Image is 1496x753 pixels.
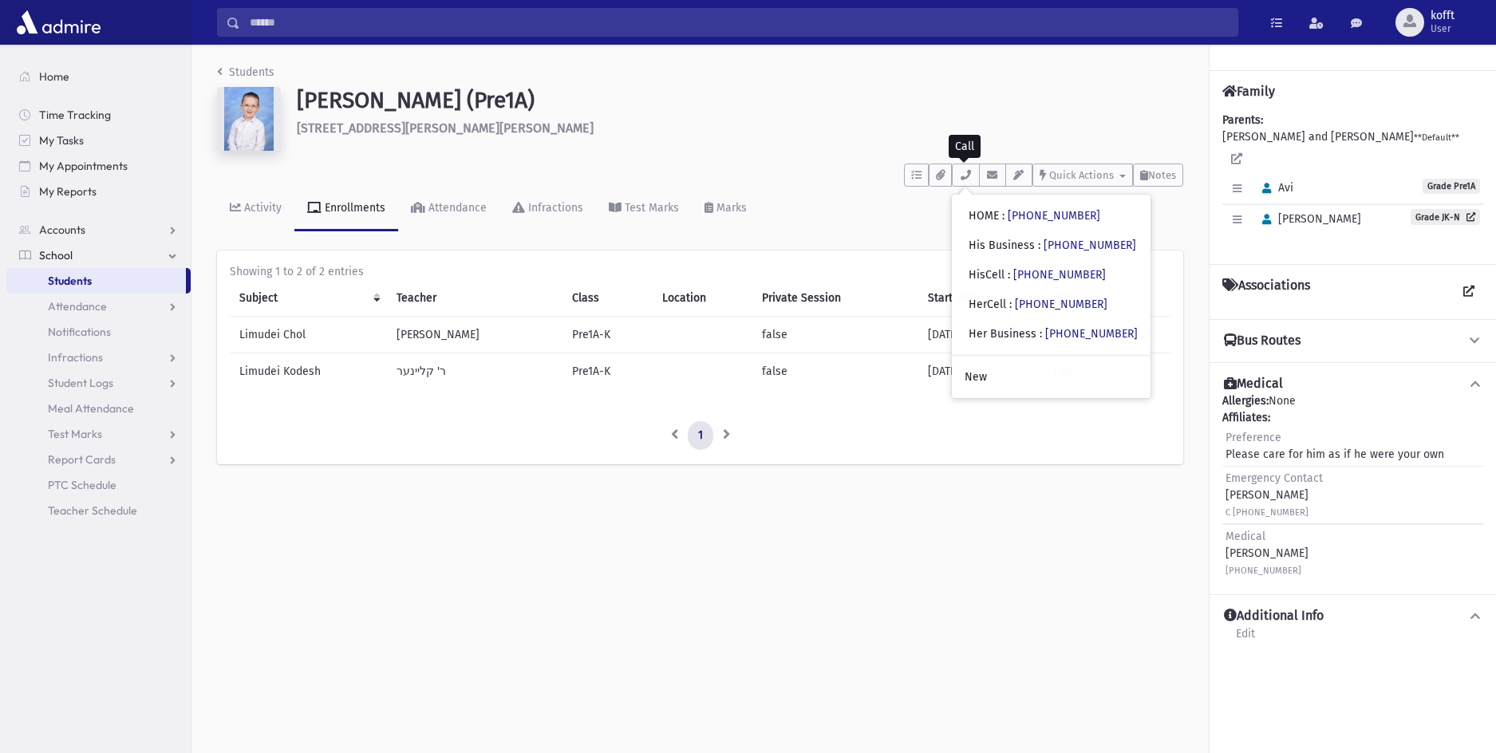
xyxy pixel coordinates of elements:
[6,472,191,498] a: PTC Schedule
[48,478,116,492] span: PTC Schedule
[1222,333,1483,349] button: Bus Routes
[39,184,97,199] span: My Reports
[525,201,583,215] div: Infractions
[48,299,107,313] span: Attendance
[217,65,274,79] a: Students
[48,401,134,416] span: Meal Attendance
[1049,169,1114,181] span: Quick Actions
[6,447,191,472] a: Report Cards
[240,8,1237,37] input: Search
[1038,239,1040,252] span: :
[6,396,191,421] a: Meal Attendance
[688,421,713,450] a: 1
[297,87,1183,114] h1: [PERSON_NAME] (Pre1A)
[1222,278,1310,306] h4: Associations
[1226,431,1281,444] span: Preference
[48,350,103,365] span: Infractions
[217,187,294,231] a: Activity
[1222,608,1483,625] button: Additional Info
[6,421,191,447] a: Test Marks
[6,319,191,345] a: Notifications
[1226,566,1301,576] small: [PHONE_NUMBER]
[1226,507,1309,518] small: C [PHONE_NUMBER]
[1222,392,1483,582] div: None
[425,201,487,215] div: Attendance
[1431,10,1455,22] span: kofft
[241,201,282,215] div: Activity
[1255,212,1361,226] span: [PERSON_NAME]
[322,201,385,215] div: Enrollments
[387,280,562,317] th: Teacher
[1008,268,1010,282] span: :
[1002,209,1005,223] span: :
[969,296,1107,313] div: HerCell
[969,266,1106,283] div: HisCell
[1455,278,1483,306] a: View all Associations
[398,187,499,231] a: Attendance
[39,69,69,84] span: Home
[217,64,274,87] nav: breadcrumb
[217,87,281,151] img: 8=
[752,317,918,353] td: false
[1226,530,1265,543] span: Medical
[6,268,186,294] a: Students
[297,120,1183,136] h6: [STREET_ADDRESS][PERSON_NAME][PERSON_NAME]
[1431,22,1455,35] span: User
[6,242,191,268] a: School
[6,217,191,242] a: Accounts
[1224,608,1324,625] h4: Additional Info
[562,317,653,353] td: Pre1A-K
[230,317,387,353] td: Limudei Chol
[969,325,1138,342] div: Her Business
[1224,376,1283,392] h4: Medical
[653,280,753,317] th: Location
[6,345,191,370] a: Infractions
[918,353,1045,390] td: [DATE]
[752,353,918,390] td: false
[692,187,760,231] a: Marks
[1009,298,1012,311] span: :
[1226,471,1323,485] span: Emergency Contact
[294,187,398,231] a: Enrollments
[1222,376,1483,392] button: Medical
[48,274,92,288] span: Students
[1423,179,1480,194] span: Grade Pre1A
[969,237,1136,254] div: His Business
[1222,84,1275,99] h4: Family
[1044,239,1136,252] a: [PHONE_NUMBER]
[1226,528,1309,578] div: [PERSON_NAME]
[969,207,1100,224] div: HOME
[1133,164,1183,187] button: Notes
[39,133,84,148] span: My Tasks
[1224,333,1301,349] h4: Bus Routes
[48,325,111,339] span: Notifications
[1411,209,1480,225] a: Grade JK-N
[1045,327,1138,341] a: [PHONE_NUMBER]
[387,317,562,353] td: [PERSON_NAME]
[230,263,1170,280] div: Showing 1 to 2 of 2 entries
[562,353,653,390] td: Pre1A-K
[752,280,918,317] th: Private Session
[1222,411,1270,424] b: Affiliates:
[1032,164,1133,187] button: Quick Actions
[39,223,85,237] span: Accounts
[1226,470,1323,520] div: [PERSON_NAME]
[952,362,1151,392] a: New
[1235,625,1256,653] a: Edit
[1222,112,1483,251] div: [PERSON_NAME] and [PERSON_NAME]
[230,280,387,317] th: Subject
[48,427,102,441] span: Test Marks
[1013,268,1106,282] a: [PHONE_NUMBER]
[1255,181,1293,195] span: Avi
[6,179,191,204] a: My Reports
[387,353,562,390] td: ר' קליינער
[918,317,1045,353] td: [DATE]
[6,370,191,396] a: Student Logs
[48,452,116,467] span: Report Cards
[6,153,191,179] a: My Appointments
[6,102,191,128] a: Time Tracking
[230,353,387,390] td: Limudei Kodesh
[13,6,105,38] img: AdmirePro
[1222,113,1263,127] b: Parents:
[6,294,191,319] a: Attendance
